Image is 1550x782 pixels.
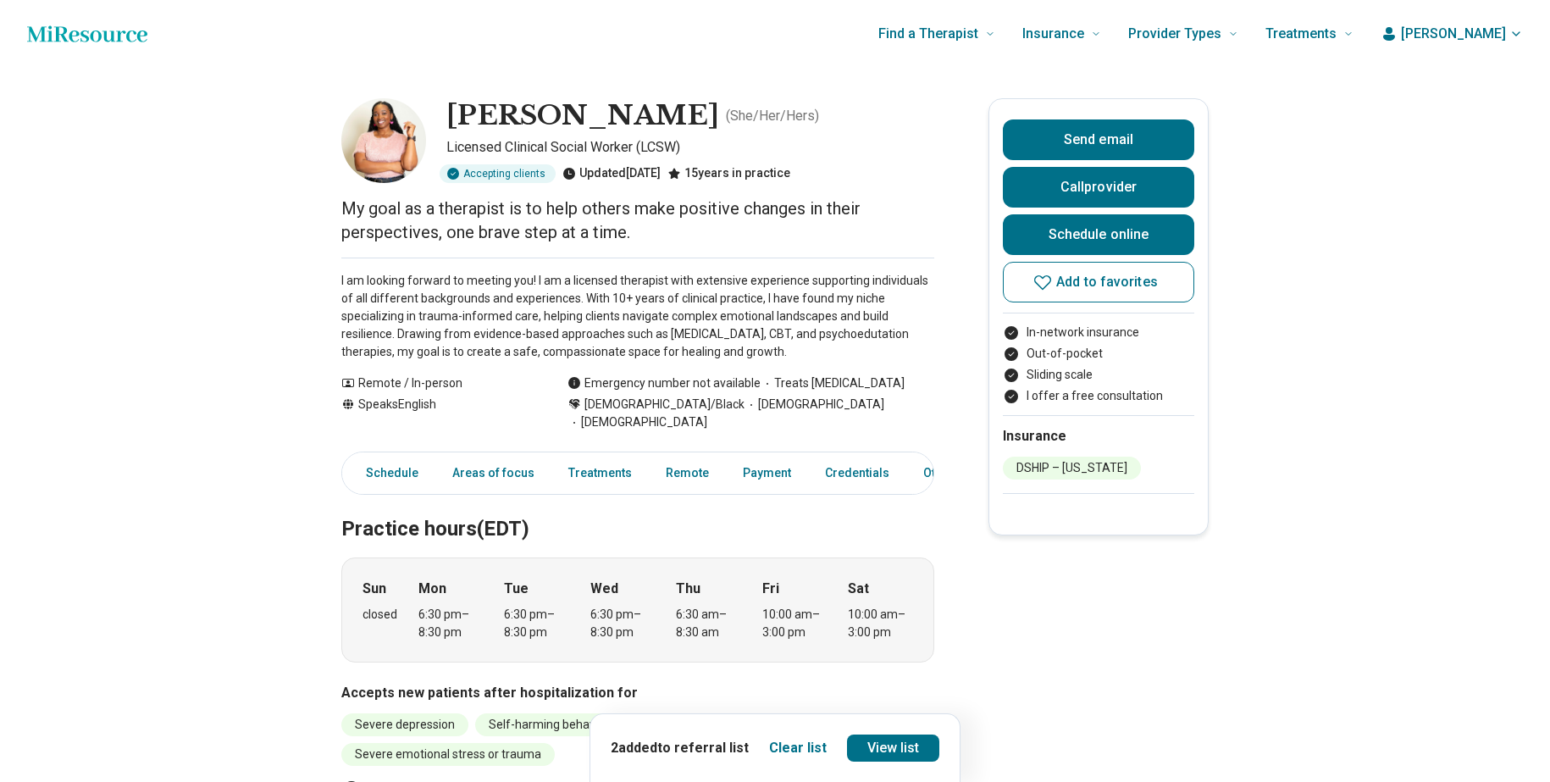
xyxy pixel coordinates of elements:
[341,683,934,703] h3: Accepts new patients after hospitalization for
[726,106,819,126] p: ( She/Her/Hers )
[1401,24,1506,44] span: [PERSON_NAME]
[1265,22,1337,46] span: Treatments
[913,456,974,491] a: Other
[1003,387,1194,405] li: I offer a free consultation
[1381,24,1523,44] button: [PERSON_NAME]
[584,396,745,413] span: [DEMOGRAPHIC_DATA]/Black
[590,606,656,641] div: 6:30 pm – 8:30 pm
[676,606,741,641] div: 6:30 am – 8:30 am
[590,579,618,599] strong: Wed
[346,456,429,491] a: Schedule
[847,735,940,762] a: View list
[667,164,790,183] div: 15 years in practice
[442,456,545,491] a: Areas of focus
[341,98,426,183] img: Tedra Cook, Licensed Clinical Social Worker (LCSW)
[676,579,700,599] strong: Thu
[1003,167,1194,208] button: Callprovider
[440,164,556,183] div: Accepting clients
[656,456,719,491] a: Remote
[1003,324,1194,341] li: In-network insurance
[341,197,934,244] p: My goal as a therapist is to help others make positive changes in their perspectives, one brave s...
[657,740,749,756] span: to referral list
[1003,214,1194,255] a: Schedule online
[504,606,569,641] div: 6:30 pm – 8:30 pm
[567,413,707,431] span: [DEMOGRAPHIC_DATA]
[446,98,719,134] h1: [PERSON_NAME]
[341,272,934,361] p: I am looking forward to meeting you! I am a licensed therapist with extensive experience supporti...
[1003,324,1194,405] ul: Payment options
[341,557,934,663] div: When does the program meet?
[341,474,934,544] h2: Practice hours (EDT)
[1003,262,1194,302] button: Add to favorites
[363,606,397,624] div: closed
[363,579,386,599] strong: Sun
[769,738,827,758] button: Clear list
[341,713,468,736] li: Severe depression
[341,374,534,392] div: Remote / In-person
[762,606,828,641] div: 10:00 am – 3:00 pm
[27,17,147,51] a: Home page
[611,738,749,758] p: 2 added
[418,606,484,641] div: 6:30 pm – 8:30 pm
[815,456,900,491] a: Credentials
[1003,457,1141,480] li: DSHIP – [US_STATE]
[1003,426,1194,446] h2: Insurance
[562,164,661,183] div: Updated [DATE]
[761,374,905,392] span: Treats [MEDICAL_DATA]
[1003,366,1194,384] li: Sliding scale
[418,579,446,599] strong: Mon
[878,22,978,46] span: Find a Therapist
[475,713,623,736] li: Self-harming behavior
[341,743,555,766] li: Severe emotional stress or trauma
[745,396,884,413] span: [DEMOGRAPHIC_DATA]
[504,579,529,599] strong: Tue
[733,456,801,491] a: Payment
[1022,22,1084,46] span: Insurance
[848,579,869,599] strong: Sat
[446,137,934,158] p: Licensed Clinical Social Worker (LCSW)
[558,456,642,491] a: Treatments
[1003,119,1194,160] button: Send email
[341,396,534,431] div: Speaks English
[1056,275,1158,289] span: Add to favorites
[567,374,761,392] div: Emergency number not available
[1003,345,1194,363] li: Out-of-pocket
[762,579,779,599] strong: Fri
[1128,22,1221,46] span: Provider Types
[848,606,913,641] div: 10:00 am – 3:00 pm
